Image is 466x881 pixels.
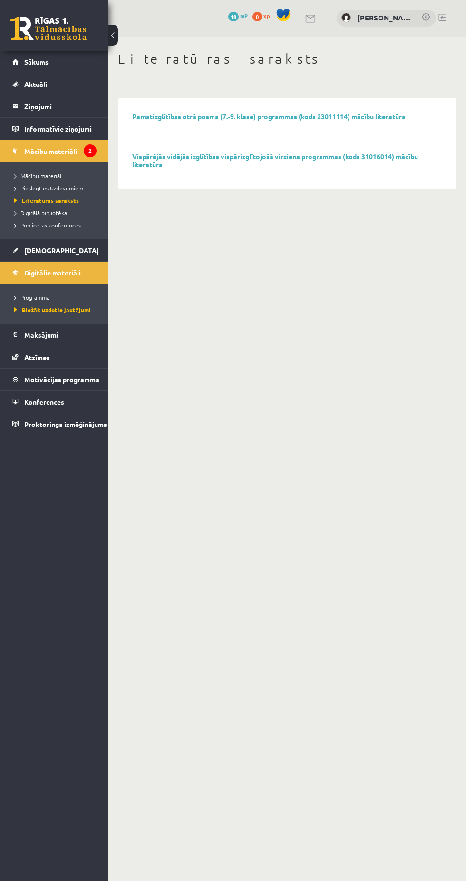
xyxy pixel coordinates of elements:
a: Aktuāli [12,73,97,95]
span: 18 [228,12,239,21]
span: Programma [14,294,49,301]
img: Stepans Grigorjevs [341,13,351,22]
span: xp [263,12,270,19]
span: Motivācijas programma [24,375,99,384]
span: Konferences [24,398,64,406]
a: Digitālā bibliotēka [14,208,99,217]
a: Programma [14,293,99,302]
a: Informatīvie ziņojumi2 [12,118,97,140]
a: [DEMOGRAPHIC_DATA] [12,239,97,261]
span: Aktuāli [24,80,47,88]
a: Vispārējās vidējās izglītības vispārizglītojošā virziena programmas (kods 31016014) mācību litera... [132,152,418,169]
a: 18 mP [228,12,248,19]
i: 2 [84,144,97,157]
a: Atzīmes [12,346,97,368]
span: Mācību materiāli [14,172,63,180]
span: [DEMOGRAPHIC_DATA] [24,246,99,255]
span: Publicētas konferences [14,221,81,229]
span: Literatūras saraksts [14,197,79,204]
span: Digitālie materiāli [24,268,81,277]
a: Digitālie materiāli [12,262,97,284]
legend: Ziņojumi [24,95,97,117]
span: Proktoringa izmēģinājums [24,420,107,428]
span: Mācību materiāli [24,147,77,155]
span: Digitālā bibliotēka [14,209,67,217]
span: 0 [252,12,262,21]
a: Maksājumi [12,324,97,346]
a: Rīgas 1. Tālmācības vidusskola [10,17,87,40]
span: Sākums [24,57,49,66]
a: Konferences [12,391,97,413]
a: Literatūras saraksts [14,196,99,205]
a: Biežāk uzdotie jautājumi [14,305,99,314]
a: [PERSON_NAME] [357,12,412,23]
h1: Literatūras saraksts [118,51,456,67]
a: Publicētas konferences [14,221,99,229]
a: Ziņojumi [12,95,97,117]
a: Pieslēgties Uzdevumiem [14,184,99,192]
a: 0 xp [252,12,274,19]
legend: Informatīvie ziņojumi [24,118,97,140]
legend: Maksājumi [24,324,97,346]
a: Motivācijas programma [12,369,97,390]
a: Pamatizglītības otrā posma (7.-9. klase) programmas (kods 23011114) mācību literatūra [132,112,406,121]
span: Pieslēgties Uzdevumiem [14,184,83,192]
span: mP [240,12,248,19]
span: Biežāk uzdotie jautājumi [14,306,91,313]
a: Proktoringa izmēģinājums [12,413,97,435]
a: Mācību materiāli [12,140,97,162]
a: Mācību materiāli [14,171,99,180]
a: Sākums [12,51,97,73]
span: Atzīmes [24,353,50,361]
